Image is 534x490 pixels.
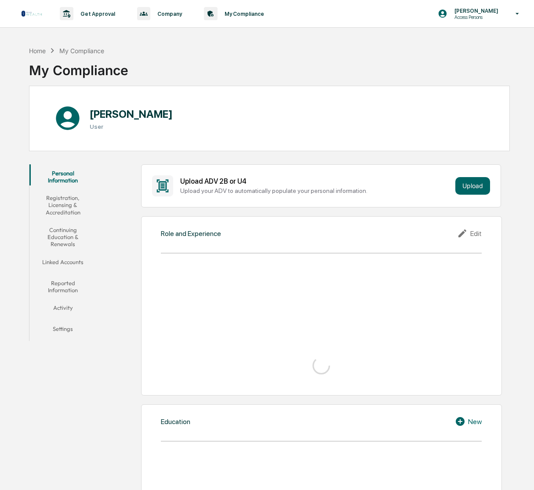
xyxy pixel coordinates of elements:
[29,164,96,341] div: secondary tabs example
[29,299,96,320] button: Activity
[90,123,173,130] h3: User
[73,11,120,17] p: Get Approval
[29,221,96,253] button: Continuing Education & Renewals
[218,11,269,17] p: My Compliance
[150,11,186,17] p: Company
[180,177,452,185] div: Upload ADV 2B or U4
[161,229,221,238] div: Role and Experience
[29,274,96,299] button: Reported Information
[455,177,490,195] button: Upload
[29,189,96,221] button: Registration, Licensing & Accreditation
[447,14,503,20] p: Access Persons
[29,253,96,274] button: Linked Accounts
[29,55,128,78] div: My Compliance
[457,228,482,239] div: Edit
[29,47,46,54] div: Home
[29,320,96,341] button: Settings
[29,164,96,189] button: Personal Information
[447,7,503,14] p: [PERSON_NAME]
[59,47,104,54] div: My Compliance
[455,416,482,427] div: New
[90,108,173,120] h1: [PERSON_NAME]
[180,187,452,194] div: Upload your ADV to automatically populate your personal information.
[161,417,190,426] div: Education
[21,10,42,17] img: logo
